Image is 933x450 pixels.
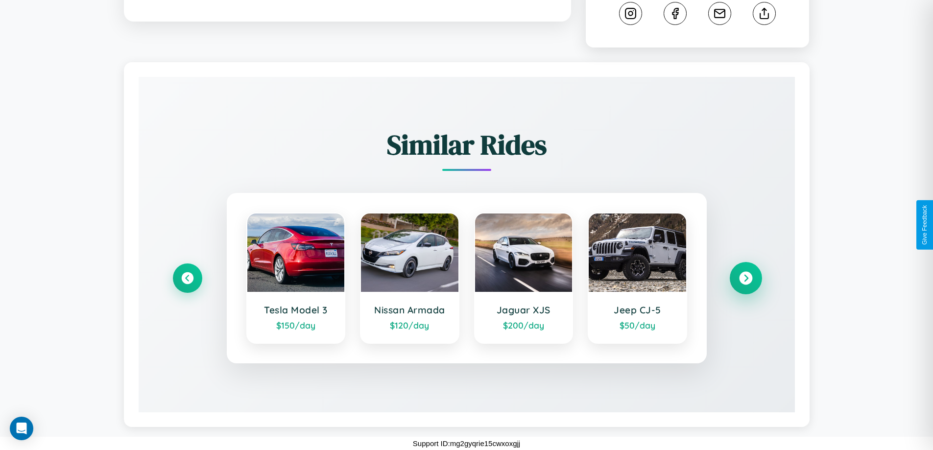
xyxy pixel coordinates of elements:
div: $ 200 /day [485,320,563,331]
h2: Similar Rides [173,126,761,164]
div: Open Intercom Messenger [10,417,33,440]
a: Tesla Model 3$150/day [246,213,346,344]
a: Jaguar XJS$200/day [474,213,574,344]
p: Support ID: mg2gyqrie15cwxoxgjj [413,437,520,450]
h3: Jaguar XJS [485,304,563,316]
div: $ 120 /day [371,320,449,331]
div: Give Feedback [921,205,928,245]
a: Nissan Armada$120/day [360,213,459,344]
div: $ 150 /day [257,320,335,331]
h3: Nissan Armada [371,304,449,316]
h3: Jeep CJ-5 [598,304,676,316]
a: Jeep CJ-5$50/day [588,213,687,344]
h3: Tesla Model 3 [257,304,335,316]
div: $ 50 /day [598,320,676,331]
